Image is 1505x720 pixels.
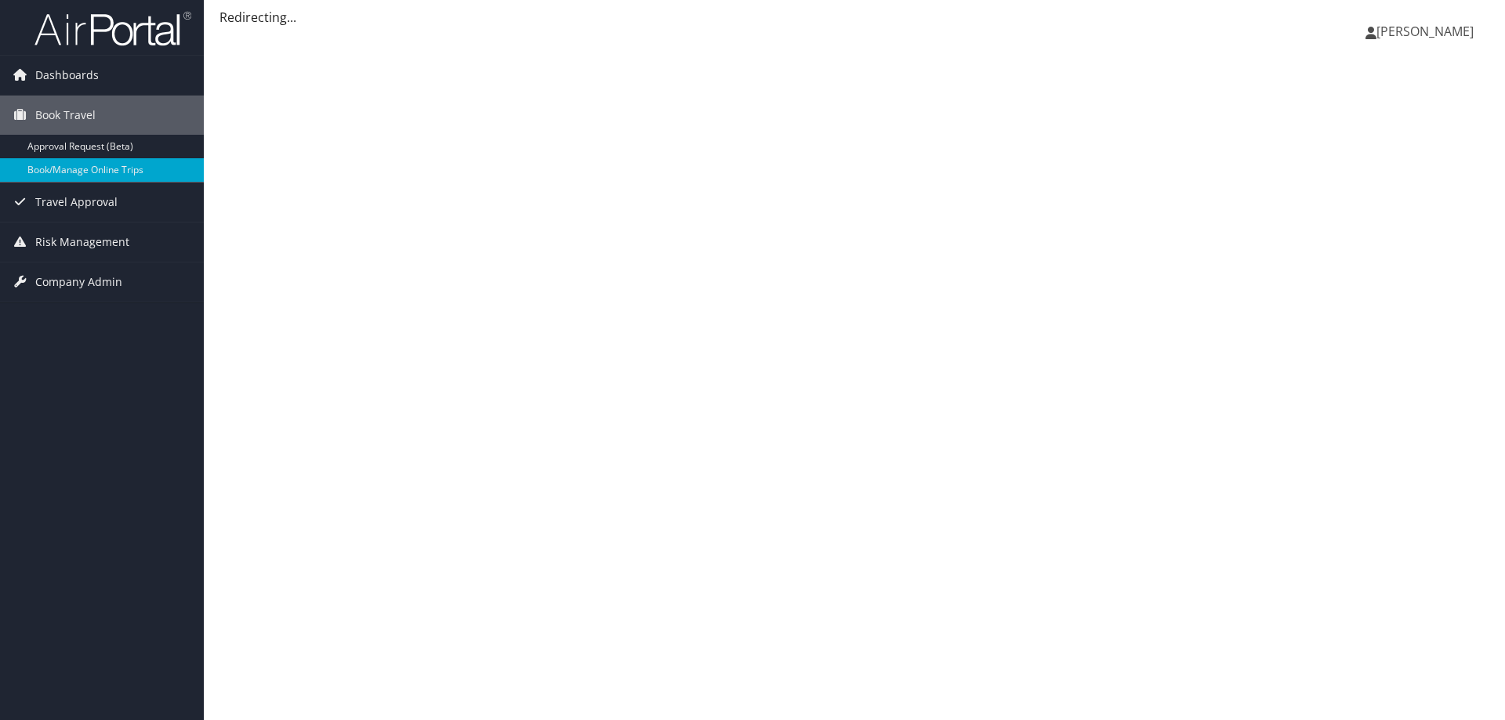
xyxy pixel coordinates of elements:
span: Dashboards [35,56,99,95]
span: Book Travel [35,96,96,135]
div: Redirecting... [219,8,1489,27]
img: airportal-logo.png [34,10,191,47]
a: [PERSON_NAME] [1365,8,1489,55]
span: Risk Management [35,223,129,262]
span: Travel Approval [35,183,118,222]
span: [PERSON_NAME] [1376,23,1474,40]
span: Company Admin [35,262,122,302]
